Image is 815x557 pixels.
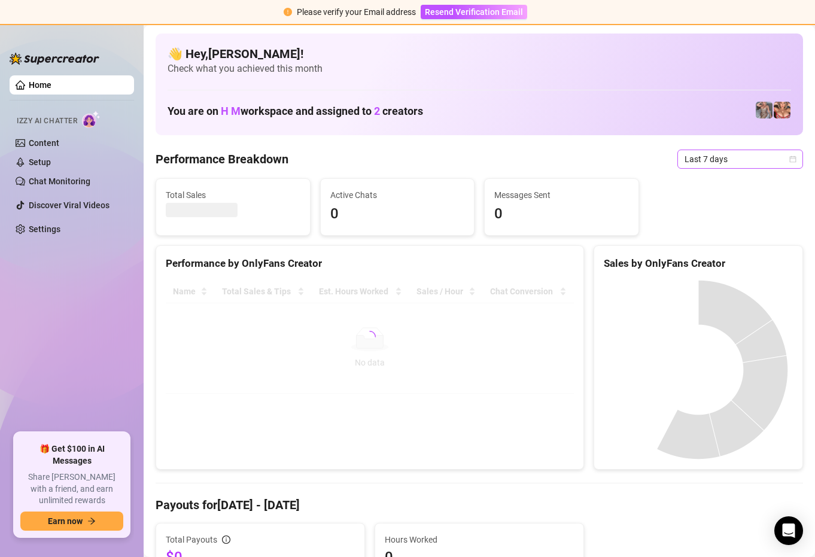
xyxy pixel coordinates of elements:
[29,157,51,167] a: Setup
[374,105,380,117] span: 2
[222,535,230,544] span: info-circle
[48,516,83,526] span: Earn now
[425,7,523,17] span: Resend Verification Email
[774,102,790,118] img: pennylondon
[29,176,90,186] a: Chat Monitoring
[156,151,288,168] h4: Performance Breakdown
[156,497,803,513] h4: Payouts for [DATE] - [DATE]
[789,156,796,163] span: calendar
[774,516,803,545] div: Open Intercom Messenger
[604,255,793,272] div: Sales by OnlyFans Creator
[10,53,99,65] img: logo-BBDzfeDw.svg
[29,80,51,90] a: Home
[166,255,574,272] div: Performance by OnlyFans Creator
[685,150,796,168] span: Last 7 days
[29,138,59,148] a: Content
[20,443,123,467] span: 🎁 Get $100 in AI Messages
[29,224,60,234] a: Settings
[756,102,773,118] img: pennylondonvip
[221,105,241,117] span: H M
[330,203,465,226] span: 0
[385,533,574,546] span: Hours Worked
[168,105,423,118] h1: You are on workspace and assigned to creators
[20,471,123,507] span: Share [PERSON_NAME] with a friend, and earn unlimited rewards
[330,188,465,202] span: Active Chats
[166,188,300,202] span: Total Sales
[494,203,629,226] span: 0
[168,62,791,75] span: Check what you achieved this month
[87,517,96,525] span: arrow-right
[297,5,416,19] div: Please verify your Email address
[166,533,217,546] span: Total Payouts
[82,111,101,128] img: AI Chatter
[363,330,377,344] span: loading
[168,45,791,62] h4: 👋 Hey, [PERSON_NAME] !
[284,8,292,16] span: exclamation-circle
[494,188,629,202] span: Messages Sent
[17,115,77,127] span: Izzy AI Chatter
[421,5,527,19] button: Resend Verification Email
[20,512,123,531] button: Earn nowarrow-right
[29,200,110,210] a: Discover Viral Videos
